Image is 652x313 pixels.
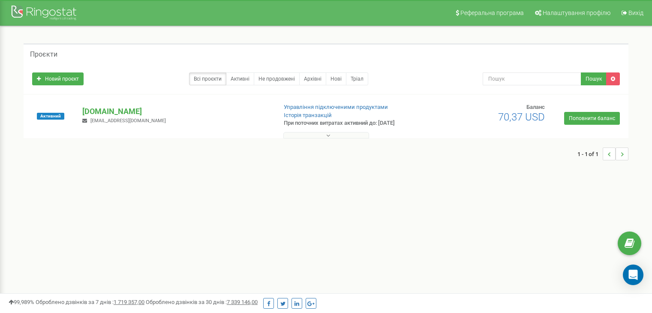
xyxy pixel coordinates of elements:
span: 70,37 USD [498,111,545,123]
p: [DOMAIN_NAME] [82,106,270,117]
span: Налаштування профілю [543,9,610,16]
span: Активний [37,113,64,120]
p: При поточних витратах активний до: [DATE] [284,119,421,127]
div: Open Intercom Messenger [623,265,643,285]
a: Всі проєкти [189,72,226,85]
input: Пошук [483,72,581,85]
span: Реферальна програма [460,9,524,16]
a: Не продовжені [254,72,300,85]
a: Тріал [346,72,368,85]
button: Пошук [581,72,607,85]
span: Вихід [628,9,643,16]
a: Активні [226,72,254,85]
a: Управління підключеними продуктами [284,104,388,110]
span: Оброблено дзвінків за 30 днів : [146,299,258,305]
h5: Проєкти [30,51,57,58]
u: 1 719 357,00 [114,299,144,305]
a: Новий проєкт [32,72,84,85]
a: Архівні [299,72,326,85]
nav: ... [577,139,628,169]
a: Історія транзакцій [284,112,332,118]
span: 99,989% [9,299,34,305]
span: [EMAIL_ADDRESS][DOMAIN_NAME] [90,118,166,123]
u: 7 339 146,00 [227,299,258,305]
a: Нові [326,72,346,85]
span: Оброблено дзвінків за 7 днів : [36,299,144,305]
span: 1 - 1 of 1 [577,147,603,160]
a: Поповнити баланс [564,112,620,125]
span: Баланс [526,104,545,110]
